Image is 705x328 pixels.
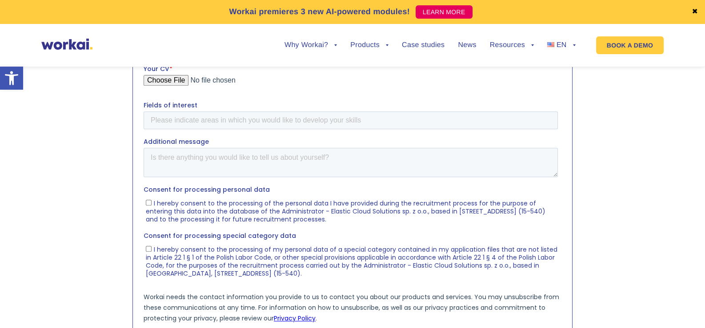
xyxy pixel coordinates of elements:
[490,42,534,49] a: Resources
[229,6,410,18] p: Workai premieres 3 new AI-powered modules!
[350,42,389,49] a: Products
[458,42,476,49] a: News
[2,245,8,250] input: I hereby consent to the processing of the personal data I have provided during the recruitment pr...
[416,5,473,19] a: LEARN MORE
[209,47,414,65] input: Phone
[2,244,402,269] span: I hereby consent to the processing of the personal data I have provided during the recruitment pr...
[209,11,414,28] input: Last name
[596,36,664,54] a: BOOK A DEMO
[284,42,337,49] a: Why Workai?
[2,291,8,296] input: I hereby consent to the processing of my personal data of a special category contained in my appl...
[2,290,414,323] span: I hereby consent to the processing of my personal data of a special category contained in my appl...
[557,41,567,49] span: EN
[402,42,445,49] a: Case studies
[209,36,280,45] span: Mobile phone number
[692,8,698,16] a: ✖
